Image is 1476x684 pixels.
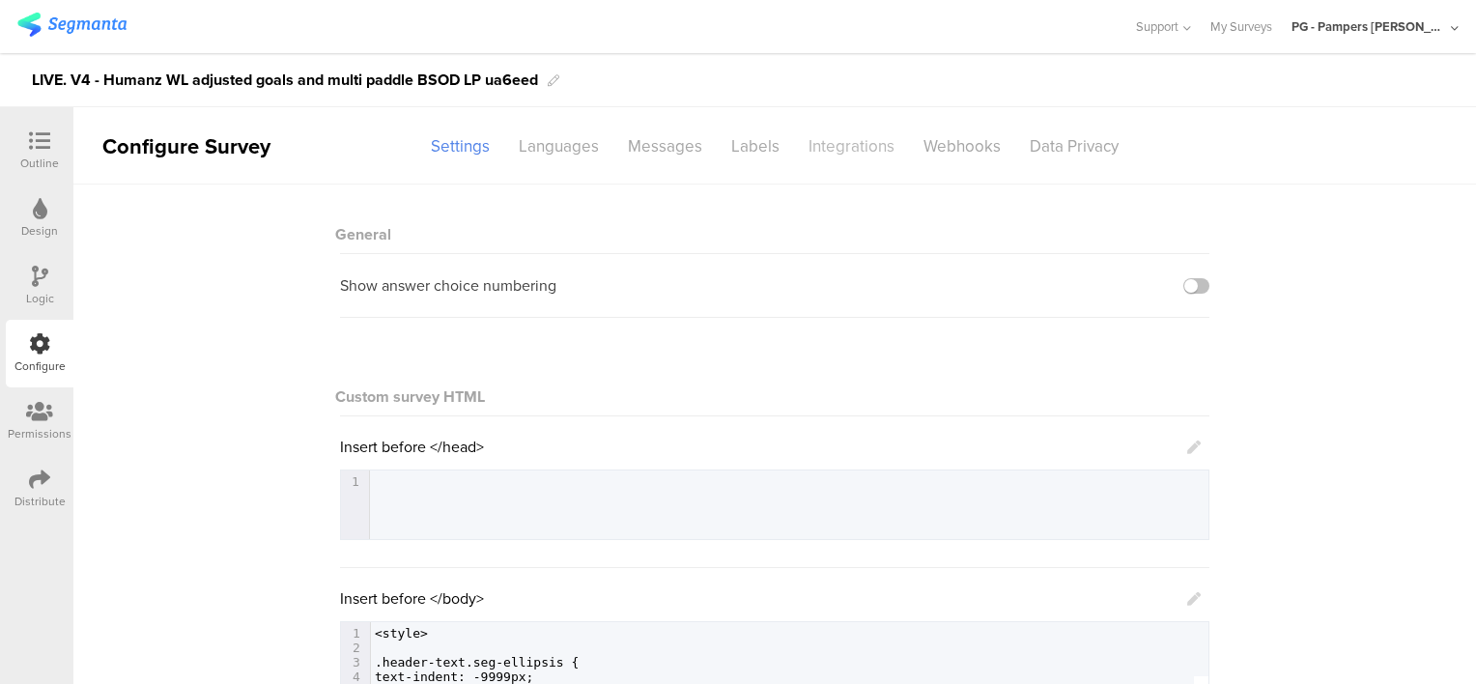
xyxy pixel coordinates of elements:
div: 1 [341,474,368,489]
span: Insert before </head> [340,436,484,458]
div: Design [21,222,58,240]
div: Configure [14,357,66,375]
img: segmanta logo [17,13,127,37]
span: text-indent: -9999px; [375,670,533,684]
div: 1 [341,626,370,641]
div: Data Privacy [1015,129,1133,163]
div: PG - Pampers [PERSON_NAME] [1291,17,1446,36]
div: Configure Survey [73,130,296,162]
div: Custom survey HTML [340,385,1209,408]
div: Settings [416,129,504,163]
div: 3 [341,655,370,670]
div: Logic [26,290,54,307]
span: <style> [375,626,428,641]
div: General [340,204,1209,254]
span: Support [1136,17,1178,36]
div: 2 [341,641,370,655]
div: 4 [341,670,370,684]
div: To enrich screen reader interactions, please activate Accessibility in Grammarly extension settings [32,65,538,96]
div: Integrations [794,129,909,163]
div: Show answer choice numbering [340,275,556,296]
div: Messages [613,129,717,163]
div: Labels [717,129,794,163]
div: Languages [504,129,613,163]
span: .header-text.seg-ellipsis { [375,655,579,670]
div: Distribute [14,493,66,510]
div: Permissions [8,425,71,442]
div: Outline [20,155,59,172]
span: Insert before </body> [340,587,484,610]
div: Webhooks [909,129,1015,163]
